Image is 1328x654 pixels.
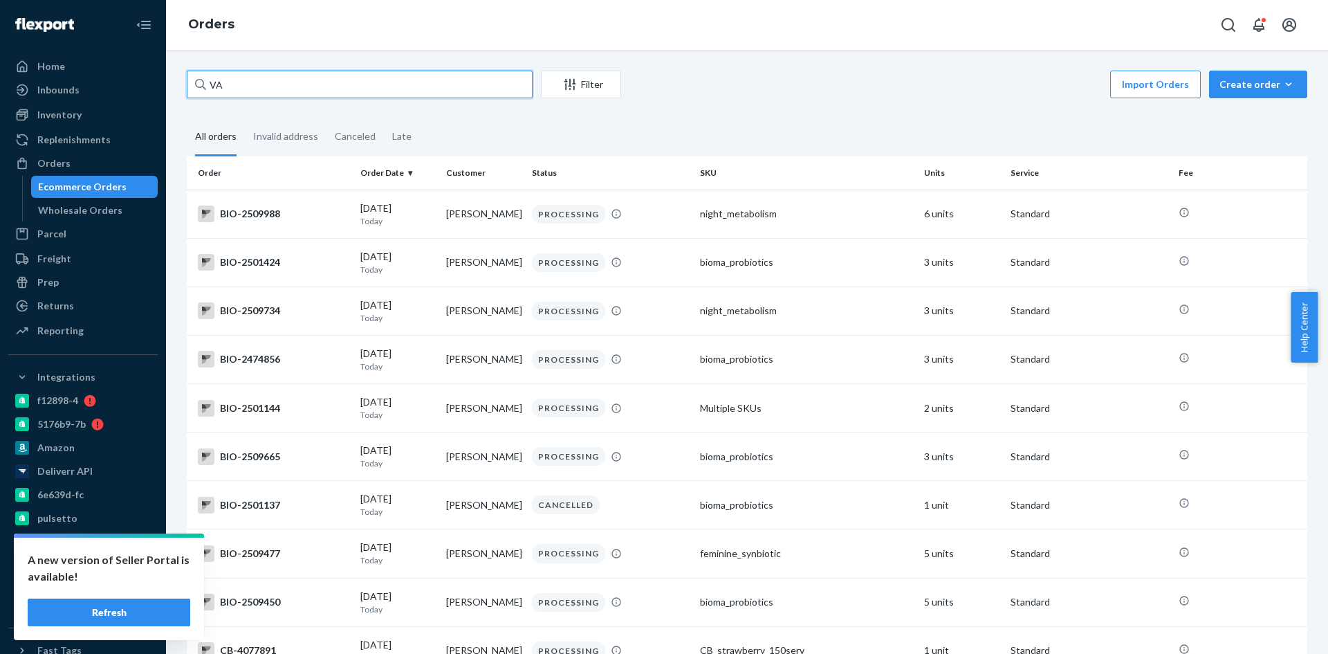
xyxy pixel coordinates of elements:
button: Help Center [1291,292,1318,363]
td: [PERSON_NAME] [441,190,526,238]
a: Returns [8,295,158,317]
td: 5 units [919,529,1004,578]
button: Integrations [8,366,158,388]
div: bioma_probiotics [700,352,913,366]
div: Late [392,118,412,154]
div: bioma_probiotics [700,595,913,609]
p: Standard [1011,547,1168,561]
th: Service [1005,156,1173,190]
div: Amazon [37,441,75,455]
div: BIO-2509988 [198,206,349,222]
button: Open account menu [1275,11,1303,39]
a: Deliverr API [8,460,158,482]
a: Reporting [8,320,158,342]
p: Standard [1011,595,1168,609]
div: Deliverr API [37,464,93,478]
div: Inventory [37,108,82,122]
p: Today [360,361,435,372]
a: a76299-82 [8,554,158,576]
p: Standard [1011,450,1168,464]
p: Standard [1011,304,1168,318]
p: Today [360,409,435,421]
td: 3 units [919,433,1004,481]
div: [DATE] [360,395,435,421]
div: BIO-2509477 [198,545,349,562]
div: night_metabolism [700,207,913,221]
a: Orders [8,152,158,174]
div: BIO-2509734 [198,302,349,319]
div: pulsetto [37,511,77,525]
div: Canceled [335,118,376,154]
div: bioma_probiotics [700,450,913,464]
div: Create order [1219,78,1297,91]
th: Fee [1173,156,1307,190]
div: BIO-2474856 [198,351,349,367]
td: 3 units [919,287,1004,335]
td: [PERSON_NAME] [441,481,526,529]
td: [PERSON_NAME] [441,529,526,578]
td: Multiple SKUs [694,384,919,433]
div: BIO-2501137 [198,497,349,514]
td: [PERSON_NAME] [441,384,526,433]
a: Ecommerce Orders [31,176,158,198]
a: Home [8,55,158,78]
div: Replenishments [37,133,111,147]
div: bioma_probiotics [700,255,913,269]
div: [DATE] [360,590,435,615]
div: CANCELLED [532,496,600,514]
div: [DATE] [360,492,435,518]
a: Add Integration [8,606,158,622]
p: Standard [1011,498,1168,512]
div: PROCESSING [532,593,605,612]
ol: breadcrumbs [177,5,246,45]
td: 2 units [919,384,1004,433]
a: Inbounds [8,79,158,101]
div: Customer [446,167,521,179]
a: [PERSON_NAME] [8,578,158,600]
a: pulsetto [8,507,158,529]
div: 6e639d-fc [37,488,84,502]
button: Open notifications [1245,11,1273,39]
div: night_metabolism [700,304,913,318]
th: Order [187,156,355,190]
td: [PERSON_NAME] [441,335,526,383]
div: Home [37,60,65,73]
a: Parcel [8,223,158,245]
div: f12898-4 [37,394,78,408]
td: 3 units [919,238,1004,287]
div: Returns [37,299,74,313]
button: Import Orders [1110,71,1201,98]
div: Filter [542,78,620,91]
p: Today [360,215,435,227]
td: 1 unit [919,481,1004,529]
td: [PERSON_NAME] [441,238,526,287]
div: PROCESSING [532,205,605,224]
a: Replenishments [8,129,158,151]
p: Standard [1011,207,1168,221]
th: Status [526,156,694,190]
div: PROCESSING [532,399,605,417]
div: Inbounds [37,83,80,97]
th: Units [919,156,1004,190]
button: Close Navigation [130,11,158,39]
a: Prep [8,271,158,293]
div: Wholesale Orders [38,203,122,217]
p: Today [360,312,435,324]
input: Search orders [187,71,533,98]
a: Amazon [8,437,158,459]
div: PROCESSING [532,447,605,466]
button: Open Search Box [1215,11,1242,39]
div: PROCESSING [532,544,605,563]
td: [PERSON_NAME] [441,287,526,335]
div: Reporting [37,324,84,338]
p: Standard [1011,255,1168,269]
div: feminine_synbiotic [700,547,913,561]
div: Parcel [37,227,66,241]
td: 3 units [919,335,1004,383]
a: gnzsuz-v5 [8,531,158,553]
div: [DATE] [360,347,435,372]
div: [DATE] [360,298,435,324]
div: PROCESSING [532,302,605,320]
button: Filter [541,71,621,98]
